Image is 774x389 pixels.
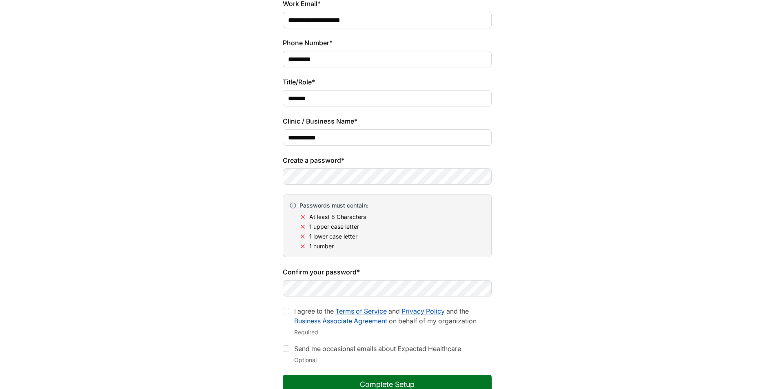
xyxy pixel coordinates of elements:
span: 1 upper case letter [309,223,359,231]
span: Passwords must contain: [299,201,368,210]
label: I agree to the and and the on behalf of my organization [294,307,477,325]
label: Phone Number* [283,38,492,48]
a: Terms of Service [335,307,387,315]
label: Clinic / Business Name* [283,116,492,126]
div: Optional [294,355,461,365]
label: Title/Role* [283,77,492,87]
label: Confirm your password* [283,267,492,277]
span: 1 number [309,242,334,250]
span: 1 lower case letter [309,232,357,241]
a: Privacy Policy [401,307,445,315]
span: At least 8 Characters [309,213,366,221]
a: Business Associate Agreement [294,317,387,325]
label: Create a password* [283,155,492,165]
label: Send me occasional emails about Expected Healthcare [294,345,461,353]
div: Required [294,327,492,337]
